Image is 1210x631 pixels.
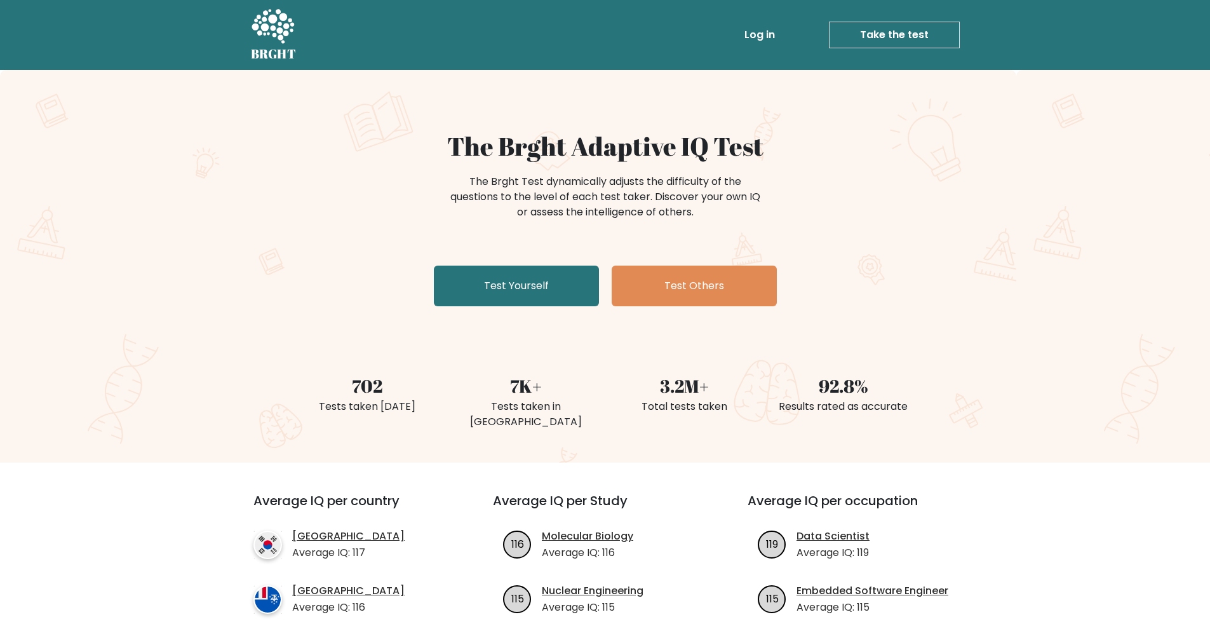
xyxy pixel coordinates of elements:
text: 116 [511,536,524,551]
text: 119 [766,536,778,551]
div: 7K+ [454,372,598,399]
div: Results rated as accurate [772,399,915,414]
a: Log in [739,22,780,48]
a: Molecular Biology [542,529,633,544]
h5: BRGHT [251,46,297,62]
h3: Average IQ per Study [493,493,717,524]
p: Average IQ: 116 [292,600,405,615]
p: Average IQ: 115 [542,600,643,615]
h3: Average IQ per country [253,493,447,524]
div: 92.8% [772,372,915,399]
div: Tests taken [DATE] [295,399,439,414]
text: 115 [511,591,524,606]
div: Tests taken in [GEOGRAPHIC_DATA] [454,399,598,430]
a: Embedded Software Engineer [797,583,948,599]
a: Nuclear Engineering [542,583,643,599]
a: Data Scientist [797,529,870,544]
a: [GEOGRAPHIC_DATA] [292,529,405,544]
p: Average IQ: 115 [797,600,948,615]
a: Take the test [829,22,960,48]
div: The Brght Test dynamically adjusts the difficulty of the questions to the level of each test take... [447,174,764,220]
img: country [253,531,282,559]
text: 115 [766,591,779,606]
a: Test Yourself [434,266,599,306]
div: 702 [295,372,439,399]
a: [GEOGRAPHIC_DATA] [292,583,405,599]
a: BRGHT [251,5,297,65]
p: Average IQ: 116 [542,545,633,560]
p: Average IQ: 117 [292,545,405,560]
a: Test Others [612,266,777,306]
p: Average IQ: 119 [797,545,870,560]
h1: The Brght Adaptive IQ Test [295,131,915,161]
h3: Average IQ per occupation [748,493,972,524]
div: 3.2M+ [613,372,756,399]
img: country [253,585,282,614]
div: Total tests taken [613,399,756,414]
